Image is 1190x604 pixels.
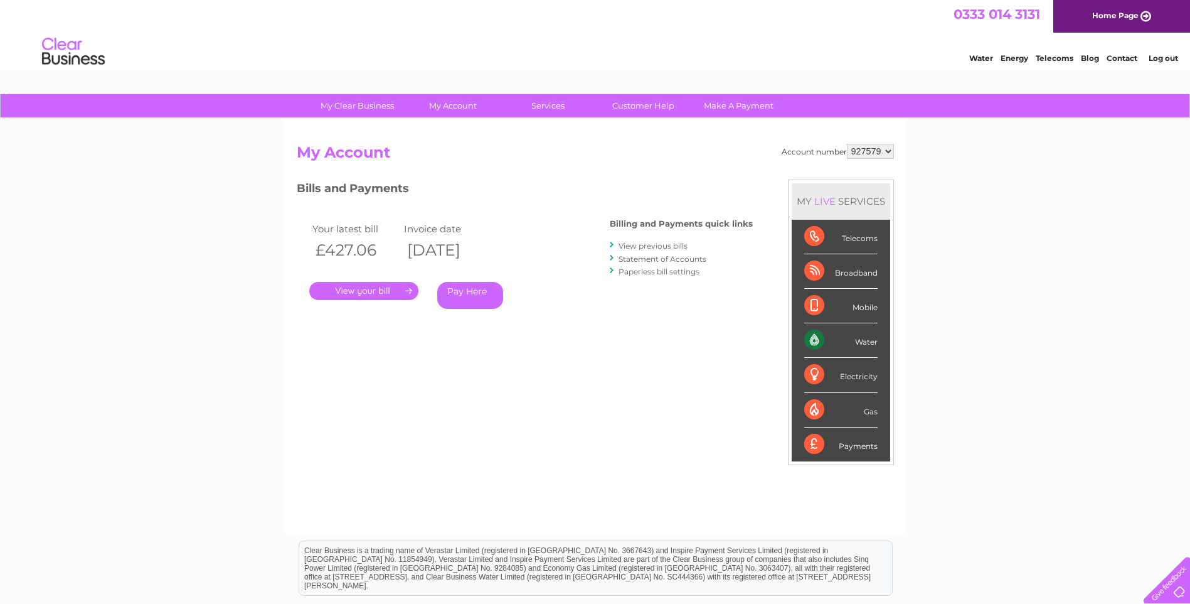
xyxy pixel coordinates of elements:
[804,254,878,289] div: Broadband
[792,183,890,219] div: MY SERVICES
[1107,53,1137,63] a: Contact
[305,94,409,117] a: My Clear Business
[619,241,688,251] a: View previous bills
[969,53,993,63] a: Water
[1149,53,1178,63] a: Log out
[401,94,504,117] a: My Account
[804,289,878,323] div: Mobile
[804,220,878,254] div: Telecoms
[687,94,790,117] a: Make A Payment
[610,219,753,229] h4: Billing and Payments quick links
[804,393,878,428] div: Gas
[1001,53,1028,63] a: Energy
[401,237,492,263] th: [DATE]
[297,180,753,202] h3: Bills and Payments
[1081,53,1099,63] a: Blog
[309,282,418,300] a: .
[309,220,401,237] td: Your latest bill
[437,282,503,309] a: Pay Here
[804,358,878,392] div: Electricity
[1036,53,1073,63] a: Telecoms
[804,323,878,358] div: Water
[41,33,105,71] img: logo.png
[299,7,892,61] div: Clear Business is a trading name of Verastar Limited (registered in [GEOGRAPHIC_DATA] No. 3667643...
[297,144,894,168] h2: My Account
[812,195,838,207] div: LIVE
[782,144,894,159] div: Account number
[804,428,878,461] div: Payments
[592,94,695,117] a: Customer Help
[619,254,706,264] a: Statement of Accounts
[401,220,492,237] td: Invoice date
[496,94,600,117] a: Services
[309,237,401,263] th: £427.06
[954,6,1040,22] a: 0333 014 3131
[619,267,699,276] a: Paperless bill settings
